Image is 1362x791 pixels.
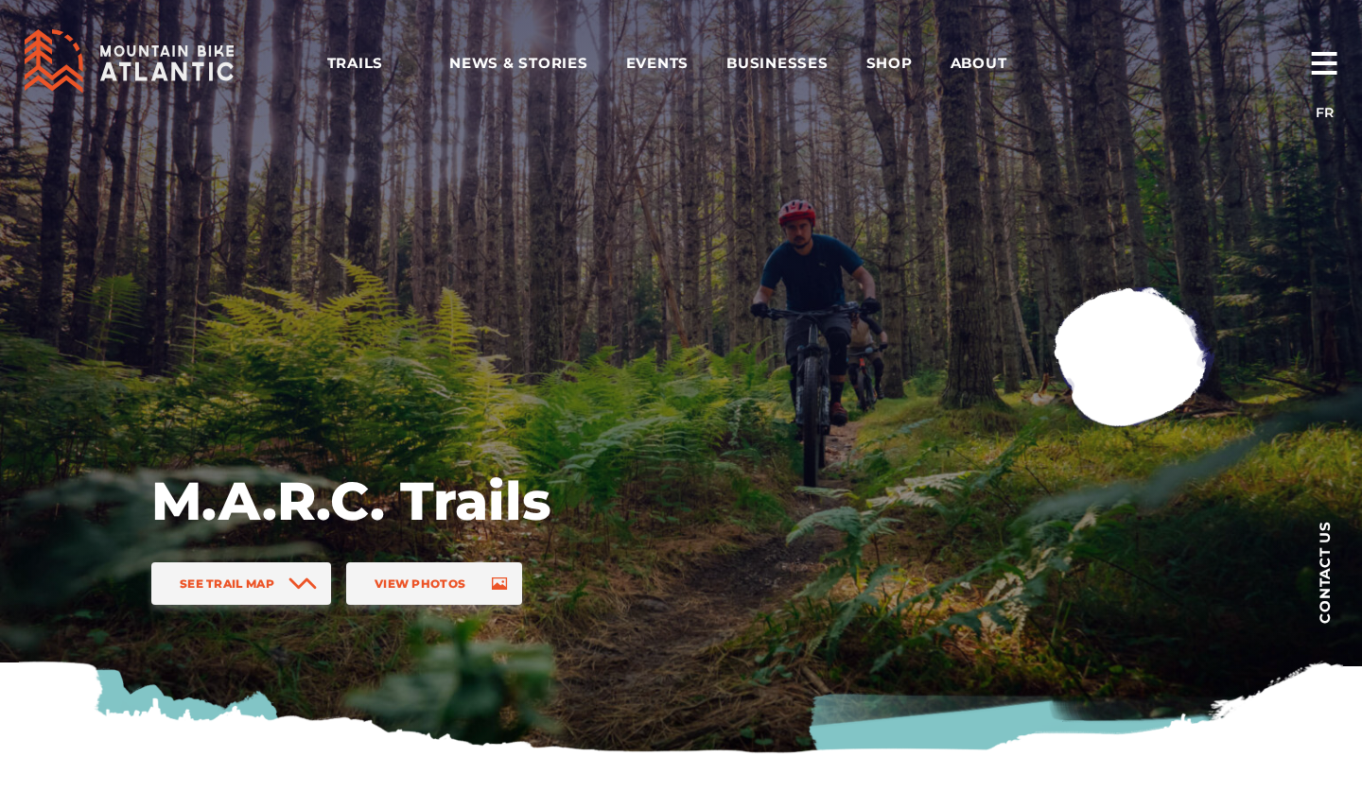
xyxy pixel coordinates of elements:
[346,562,522,605] a: View Photos
[151,468,757,534] h1: M.A.R.C. Trails
[375,576,465,591] span: View Photos
[726,54,829,73] span: Businesses
[1008,50,1035,77] ion-icon: arrow dropdown
[1316,104,1334,121] a: FR
[951,54,1036,73] span: About
[1118,340,1152,374] ion-icon: play
[151,562,331,605] a: See Trail Map
[866,54,913,73] span: Shop
[327,54,412,73] span: Trails
[1286,491,1362,652] a: Contact us
[180,576,274,591] span: See Trail Map
[626,54,690,73] span: Events
[1247,47,1277,77] ion-icon: search
[449,54,588,73] span: News & Stories
[385,50,411,77] ion-icon: arrow dropdown
[1318,521,1332,624] span: Contact us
